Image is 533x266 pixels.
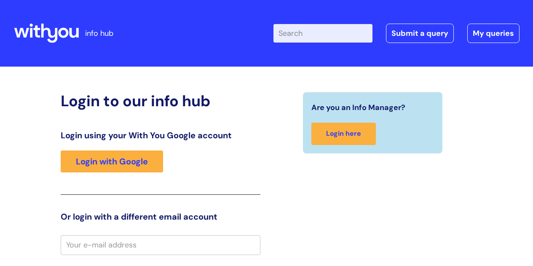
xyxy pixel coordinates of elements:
[61,150,163,172] a: Login with Google
[311,101,405,114] span: Are you an Info Manager?
[61,235,260,255] input: Your e-mail address
[61,212,260,222] h3: Or login with a different email account
[311,123,376,145] a: Login here
[61,130,260,140] h3: Login using your With You Google account
[386,24,454,43] a: Submit a query
[85,27,113,40] p: info hub
[61,92,260,110] h2: Login to our info hub
[467,24,520,43] a: My queries
[273,24,372,43] input: Search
